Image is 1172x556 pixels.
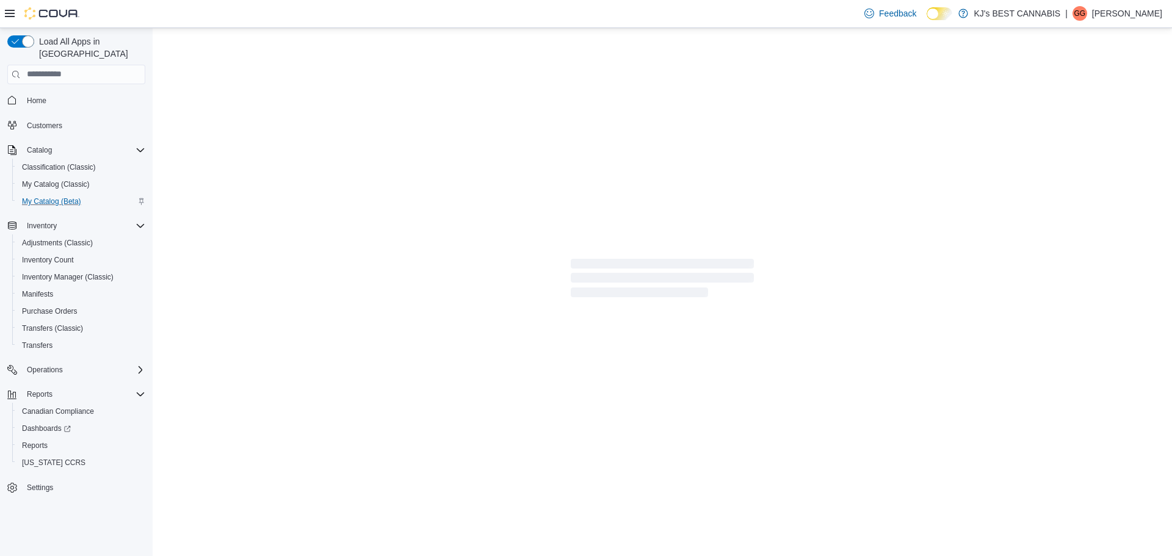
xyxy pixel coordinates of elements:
[22,179,90,189] span: My Catalog (Classic)
[22,480,145,495] span: Settings
[22,272,114,282] span: Inventory Manager (Classic)
[17,438,52,453] a: Reports
[22,458,85,468] span: [US_STATE] CCRS
[1074,6,1086,21] span: GG
[17,160,101,175] a: Classification (Classic)
[12,303,150,320] button: Purchase Orders
[571,261,754,300] span: Loading
[22,306,78,316] span: Purchase Orders
[1092,6,1162,21] p: [PERSON_NAME]
[2,361,150,378] button: Operations
[2,478,150,496] button: Settings
[34,35,145,60] span: Load All Apps in [GEOGRAPHIC_DATA]
[22,255,74,265] span: Inventory Count
[17,287,145,301] span: Manifests
[22,118,145,133] span: Customers
[22,289,53,299] span: Manifests
[27,121,62,131] span: Customers
[12,286,150,303] button: Manifests
[17,421,76,436] a: Dashboards
[12,159,150,176] button: Classification (Classic)
[22,218,145,233] span: Inventory
[17,287,58,301] a: Manifests
[17,404,99,419] a: Canadian Compliance
[22,143,57,157] button: Catalog
[927,7,952,20] input: Dark Mode
[17,321,145,336] span: Transfers (Classic)
[17,236,98,250] a: Adjustments (Classic)
[17,421,145,436] span: Dashboards
[12,437,150,454] button: Reports
[17,270,145,284] span: Inventory Manager (Classic)
[2,92,150,109] button: Home
[12,420,150,437] a: Dashboards
[22,218,62,233] button: Inventory
[2,386,150,403] button: Reports
[22,424,71,433] span: Dashboards
[17,404,145,419] span: Canadian Compliance
[27,389,52,399] span: Reports
[27,365,63,375] span: Operations
[12,193,150,210] button: My Catalog (Beta)
[24,7,79,20] img: Cova
[7,87,145,529] nav: Complex example
[22,406,94,416] span: Canadian Compliance
[22,387,57,402] button: Reports
[22,238,93,248] span: Adjustments (Classic)
[12,454,150,471] button: [US_STATE] CCRS
[22,118,67,133] a: Customers
[22,441,48,450] span: Reports
[12,251,150,269] button: Inventory Count
[1065,6,1068,21] p: |
[17,321,88,336] a: Transfers (Classic)
[22,363,68,377] button: Operations
[879,7,916,20] span: Feedback
[22,162,96,172] span: Classification (Classic)
[17,304,145,319] span: Purchase Orders
[17,177,145,192] span: My Catalog (Classic)
[12,337,150,354] button: Transfers
[17,194,86,209] a: My Catalog (Beta)
[17,253,145,267] span: Inventory Count
[17,438,145,453] span: Reports
[1073,6,1087,21] div: Gurvinder Gurvinder
[17,177,95,192] a: My Catalog (Classic)
[27,96,46,106] span: Home
[974,6,1061,21] p: KJ's BEST CANNABIS
[12,176,150,193] button: My Catalog (Classic)
[17,270,118,284] a: Inventory Manager (Classic)
[17,338,57,353] a: Transfers
[17,194,145,209] span: My Catalog (Beta)
[12,320,150,337] button: Transfers (Classic)
[22,93,145,108] span: Home
[12,269,150,286] button: Inventory Manager (Classic)
[17,304,82,319] a: Purchase Orders
[17,455,145,470] span: Washington CCRS
[27,221,57,231] span: Inventory
[22,480,58,495] a: Settings
[17,455,90,470] a: [US_STATE] CCRS
[22,341,52,350] span: Transfers
[2,117,150,134] button: Customers
[22,197,81,206] span: My Catalog (Beta)
[2,217,150,234] button: Inventory
[859,1,921,26] a: Feedback
[22,363,145,377] span: Operations
[22,143,145,157] span: Catalog
[22,93,51,108] a: Home
[17,236,145,250] span: Adjustments (Classic)
[27,145,52,155] span: Catalog
[22,387,145,402] span: Reports
[17,160,145,175] span: Classification (Classic)
[12,234,150,251] button: Adjustments (Classic)
[27,483,53,493] span: Settings
[17,338,145,353] span: Transfers
[17,253,79,267] a: Inventory Count
[22,323,83,333] span: Transfers (Classic)
[12,403,150,420] button: Canadian Compliance
[2,142,150,159] button: Catalog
